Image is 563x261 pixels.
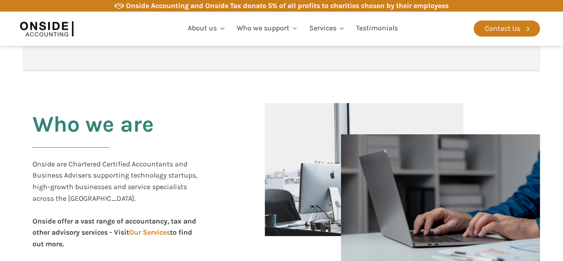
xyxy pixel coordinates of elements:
div: Contact Us [485,23,520,34]
a: About us [182,13,231,44]
a: Who we support [231,13,304,44]
img: Onside Accounting [20,18,73,39]
div: Onside are Chartered Certified Accountants and Business Advisers supporting technology startups, ... [32,158,204,250]
a: Contact Us [474,21,540,37]
a: Services [304,13,351,44]
h2: Who we are [32,112,154,158]
a: Our Services [129,228,170,236]
a: Testimonials [351,13,403,44]
b: Onside offer a vast range of accountancy, tax and other advisory services - Visit to find out more. [32,217,196,248]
